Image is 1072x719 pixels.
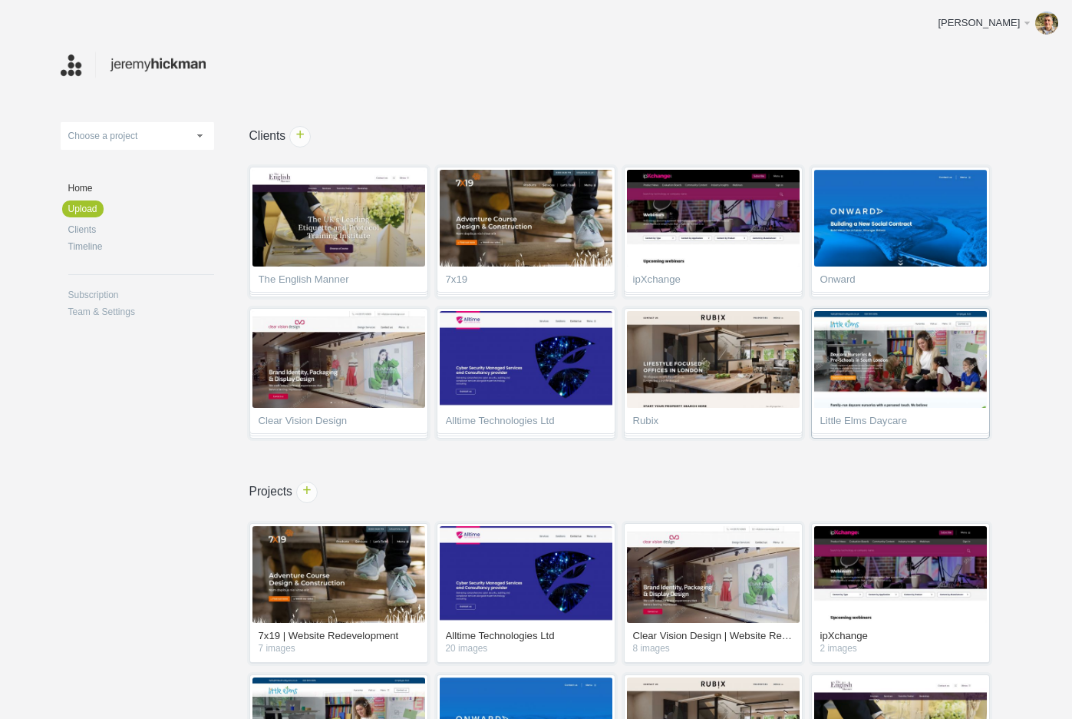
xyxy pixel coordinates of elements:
span: Rubix [633,416,793,431]
h1: Projects [214,485,1034,498]
span: Little Elms Daycare [820,416,981,431]
em: 2 images [820,644,981,654]
a: Alltime Technologies Ltd [437,308,615,439]
img: jeremyhickman-logo_20211012012317.png [61,50,206,80]
img: jeremyhickman_xqfk2x_v9_thumb.jpg [252,170,425,267]
img: jeremyhickman_jf8xmi_v2_thumb.jpg [440,170,612,267]
a: 7x19 [437,167,615,297]
a: Rubix [624,308,803,439]
h1: Clients [214,130,1034,142]
a: Upload [62,200,104,217]
a: Timeline [68,242,214,251]
a: ipXchange [624,167,803,297]
a: 7x19 | Website Redevelopment [259,631,419,644]
span: Onward [820,274,981,290]
a: Clients [68,225,214,234]
a: The English Manner [249,167,428,297]
img: jeremyhickman_4o6snd_thumb.jpg [627,170,800,267]
a: [PERSON_NAME] [926,8,1064,38]
img: jeremyhickman_0xh5z0_thumb.jpg [627,311,800,408]
span: The English Manner [259,274,419,290]
a: + [289,126,311,147]
div: [PERSON_NAME] [938,15,1021,31]
em: 7 images [259,644,419,654]
img: b519333ec108e72885a1c333a6030d69 [1035,12,1058,35]
span: + [290,127,310,147]
a: Clear Vision Design | Website Redevelopment [633,631,793,644]
img: jeremyhickman_m3o8wu_thumb.jpg [814,311,987,408]
img: jeremyhickman_etvhvt_thumb.jpg [440,526,612,623]
img: jeremyhickman_yrdcrq_thumb.jpg [814,170,987,267]
a: Little Elms Daycare [811,308,990,439]
span: + [297,482,317,502]
img: jeremyhickman_etvhvt_thumb.jpg [440,311,612,408]
span: ipXchange [633,274,793,290]
img: jeremyhickman_4o6snd_thumb.jpg [814,526,987,623]
em: 20 images [446,644,606,654]
em: 8 images [633,644,793,654]
a: Onward [811,167,990,297]
a: Team & Settings [68,307,214,316]
span: 7x19 [446,274,606,290]
a: + [296,482,318,503]
a: Home [68,184,214,193]
a: Clear Vision Design [249,308,428,439]
img: jeremyhickman_9sd1h4_v2_thumb.jpg [252,311,425,408]
span: Clear Vision Design [259,416,419,431]
a: Subscription [68,290,214,300]
img: jeremyhickman_jf8xmi_v2_thumb.jpg [252,526,425,623]
a: Alltime Technologies Ltd [446,631,606,644]
span: Alltime Technologies Ltd [446,416,606,431]
a: ipXchange [820,631,981,644]
span: Choose a project [68,131,138,141]
img: jeremyhickman_9sd1h4_v2_thumb.jpg [627,526,800,623]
